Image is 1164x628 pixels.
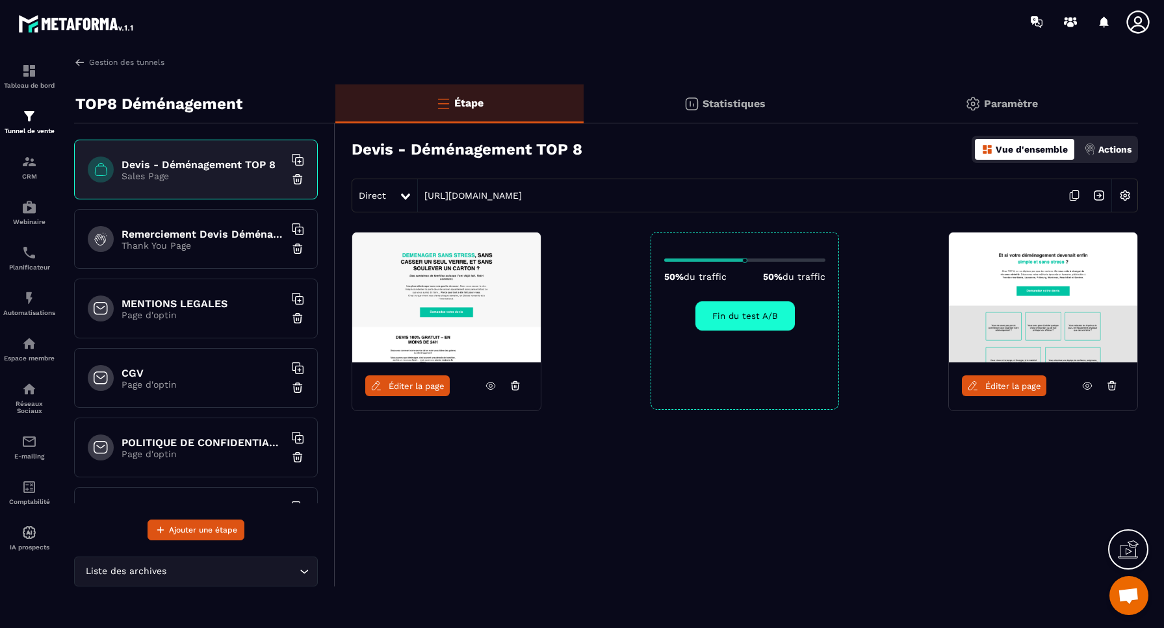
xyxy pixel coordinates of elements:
[3,82,55,89] p: Tableau de bord
[21,245,37,260] img: scheduler
[3,144,55,190] a: formationformationCRM
[21,479,37,495] img: accountant
[782,271,825,282] span: du traffic
[21,108,37,124] img: formation
[291,451,304,464] img: trash
[291,312,304,325] img: trash
[3,281,55,326] a: automationsautomationsAutomatisations
[352,140,582,158] h3: Devis - Déménagement TOP 8
[83,564,169,579] span: Liste des archives
[21,336,37,351] img: automations
[122,297,284,310] h6: MENTIONS LEGALES
[122,310,284,320] p: Page d'optin
[75,91,242,117] p: TOP8 Déménagement
[122,449,284,459] p: Page d'optin
[965,96,981,112] img: setting-gr.5f69749f.svg
[3,371,55,424] a: social-networksocial-networkRéseaux Sociaux
[3,424,55,470] a: emailemailE-mailing
[21,154,37,170] img: formation
[962,375,1046,396] a: Éditer la page
[454,97,484,109] p: Étape
[435,95,451,111] img: bars-o.4a397970.svg
[122,240,284,251] p: Thank You Page
[365,375,450,396] a: Éditer la page
[291,173,304,186] img: trash
[3,326,55,371] a: automationsautomationsEspace membre
[949,232,1137,362] img: image
[169,523,237,536] span: Ajouter une étape
[703,97,766,110] p: Statistiques
[3,218,55,225] p: Webinaire
[1109,576,1148,615] a: Ouvrir le chat
[18,12,135,35] img: logo
[21,199,37,215] img: automations
[684,96,699,112] img: stats.20deebd0.svg
[1113,183,1137,208] img: setting-w.858f3a88.svg
[3,453,55,460] p: E-mailing
[21,290,37,306] img: automations
[169,564,296,579] input: Search for option
[3,190,55,235] a: automationsautomationsWebinaire
[21,381,37,397] img: social-network
[291,381,304,394] img: trash
[3,544,55,551] p: IA prospects
[984,97,1038,110] p: Paramètre
[996,144,1068,155] p: Vue d'ensemble
[3,53,55,99] a: formationformationTableau de bord
[3,400,55,414] p: Réseaux Sociaux
[122,367,284,379] h6: CGV
[122,379,284,390] p: Page d'optin
[981,144,993,155] img: dashboard-orange.40269519.svg
[122,436,284,449] h6: POLITIQUE DE CONFIDENTIALITE
[122,228,284,240] h6: Remerciement Devis Déménagement Top 8
[3,498,55,505] p: Comptabilité
[1084,144,1096,155] img: actions.d6e523a2.png
[21,434,37,449] img: email
[74,557,318,586] div: Search for option
[148,520,244,540] button: Ajouter une étape
[3,264,55,271] p: Planificateur
[3,99,55,144] a: formationformationTunnel de vente
[418,190,522,201] a: [URL][DOMAIN_NAME]
[122,158,284,171] h6: Devis - Déménagement TOP 8
[389,381,445,391] span: Éditer la page
[74,57,86,68] img: arrow
[21,525,37,540] img: automations
[352,232,541,362] img: image
[3,309,55,316] p: Automatisations
[122,171,284,181] p: Sales Page
[3,235,55,281] a: schedulerschedulerPlanificateur
[3,173,55,180] p: CRM
[3,470,55,515] a: accountantaccountantComptabilité
[74,57,164,68] a: Gestion des tunnels
[664,271,727,282] p: 50%
[1087,183,1111,208] img: arrow-next.bcc2205e.svg
[763,271,825,282] p: 50%
[985,381,1041,391] span: Éditer la page
[291,242,304,255] img: trash
[21,63,37,79] img: formation
[3,127,55,134] p: Tunnel de vente
[684,271,727,282] span: du traffic
[1098,144,1132,155] p: Actions
[695,301,795,331] button: Fin du test A/B
[359,190,386,201] span: Direct
[3,355,55,362] p: Espace membre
